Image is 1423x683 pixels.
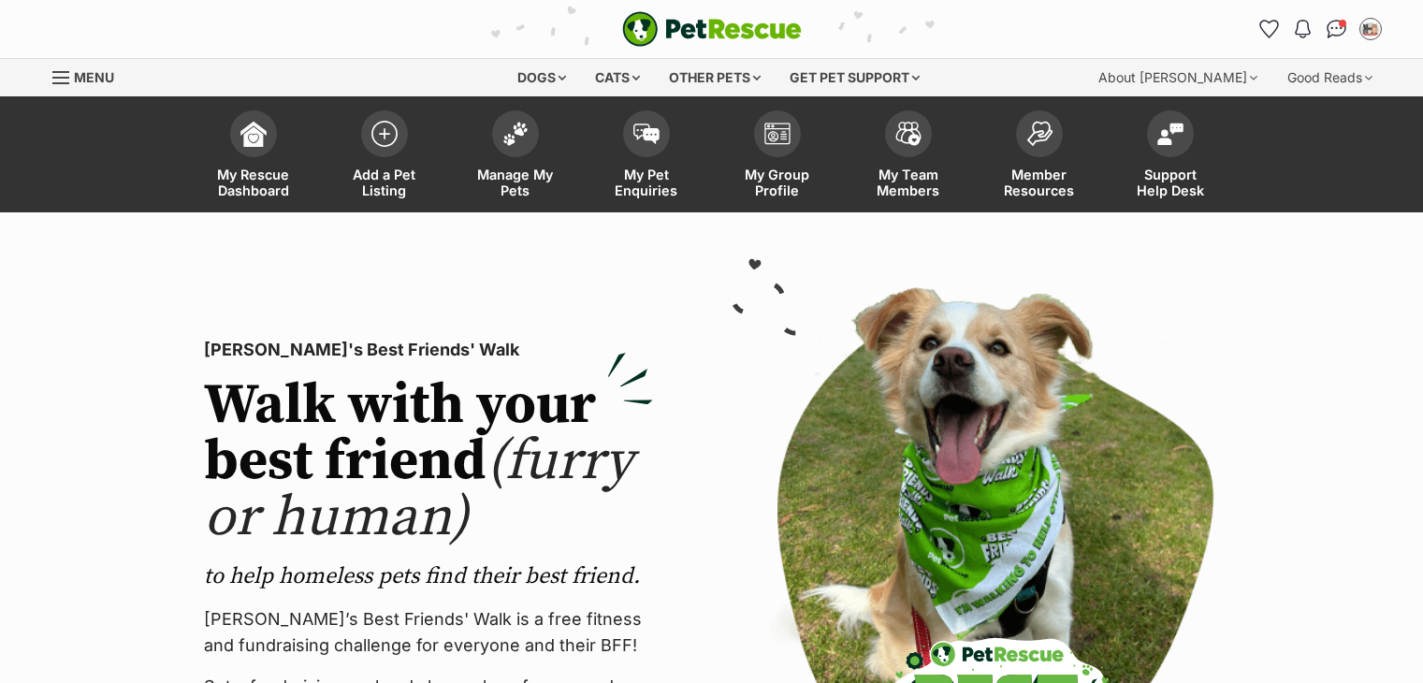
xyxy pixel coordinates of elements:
p: [PERSON_NAME]’s Best Friends' Walk is a free fitness and fundraising challenge for everyone and t... [204,606,653,659]
button: My account [1356,14,1386,44]
div: Cats [582,59,653,96]
img: add-pet-listing-icon-0afa8454b4691262ce3f59096e99ab1cd57d4a30225e0717b998d2c9b9846f56.svg [371,121,398,147]
span: Add a Pet Listing [342,167,427,198]
ul: Account quick links [1255,14,1386,44]
span: (furry or human) [204,427,633,553]
a: Menu [52,59,127,93]
img: Rescue Cats of Melbourne profile pic [1361,20,1380,38]
a: My Pet Enquiries [581,101,712,212]
span: Support Help Desk [1128,167,1212,198]
a: Support Help Desk [1105,101,1236,212]
img: help-desk-icon-fdf02630f3aa405de69fd3d07c3f3aa587a6932b1a1747fa1d2bba05be0121f9.svg [1157,123,1183,145]
h2: Walk with your best friend [204,378,653,546]
a: My Rescue Dashboard [188,101,319,212]
div: About [PERSON_NAME] [1085,59,1271,96]
span: My Rescue Dashboard [211,167,296,198]
span: Menu [74,69,114,85]
img: chat-41dd97257d64d25036548639549fe6c8038ab92f7586957e7f3b1b290dea8141.svg [1327,20,1346,38]
span: My Group Profile [735,167,820,198]
div: Dogs [504,59,579,96]
img: dashboard-icon-eb2f2d2d3e046f16d808141f083e7271f6b2e854fb5c12c21221c1fb7104beca.svg [240,121,267,147]
a: Manage My Pets [450,101,581,212]
a: My Team Members [843,101,974,212]
img: member-resources-icon-8e73f808a243e03378d46382f2149f9095a855e16c252ad45f914b54edf8863c.svg [1026,121,1053,146]
span: My Team Members [866,167,951,198]
img: team-members-icon-5396bd8760b3fe7c0b43da4ab00e1e3bb1a5d9ba89233759b79545d2d3fc5d0d.svg [895,122,922,146]
a: Member Resources [974,101,1105,212]
img: notifications-46538b983faf8c2785f20acdc204bb7945ddae34d4c08c2a6579f10ce5e182be.svg [1295,20,1310,38]
div: Get pet support [777,59,933,96]
a: Conversations [1322,14,1352,44]
img: pet-enquiries-icon-7e3ad2cf08bfb03b45e93fb7055b45f3efa6380592205ae92323e6603595dc1f.svg [633,124,660,144]
div: Other pets [656,59,774,96]
span: Member Resources [997,167,1082,198]
a: Favourites [1255,14,1285,44]
a: My Group Profile [712,101,843,212]
button: Notifications [1288,14,1318,44]
img: group-profile-icon-3fa3cf56718a62981997c0bc7e787c4b2cf8bcc04b72c1350f741eb67cf2f40e.svg [764,123,791,145]
img: logo-e224e6f780fb5917bec1dbf3a21bbac754714ae5b6737aabdf751b685950b380.svg [622,11,802,47]
div: Good Reads [1274,59,1386,96]
p: to help homeless pets find their best friend. [204,561,653,591]
a: Add a Pet Listing [319,101,450,212]
span: Manage My Pets [473,167,558,198]
img: manage-my-pets-icon-02211641906a0b7f246fdf0571729dbe1e7629f14944591b6c1af311fb30b64b.svg [502,122,529,146]
p: [PERSON_NAME]'s Best Friends' Walk [204,337,653,363]
span: My Pet Enquiries [604,167,689,198]
a: PetRescue [622,11,802,47]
